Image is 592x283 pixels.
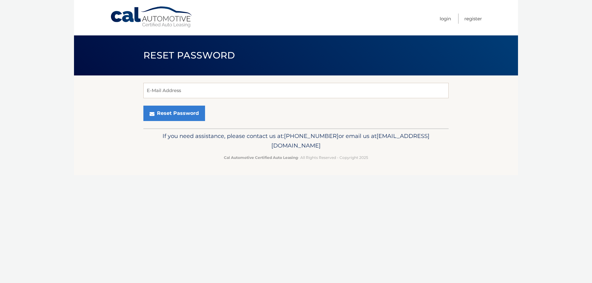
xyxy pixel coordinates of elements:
a: Register [464,14,482,24]
strong: Cal Automotive Certified Auto Leasing [224,155,298,160]
p: If you need assistance, please contact us at: or email us at [147,131,445,151]
span: [PHONE_NUMBER] [284,132,339,139]
span: Reset Password [143,50,235,61]
p: - All Rights Reserved - Copyright 2025 [147,154,445,161]
button: Reset Password [143,106,205,121]
a: Cal Automotive [110,6,193,28]
a: Login [440,14,451,24]
input: E-Mail Address [143,83,449,98]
